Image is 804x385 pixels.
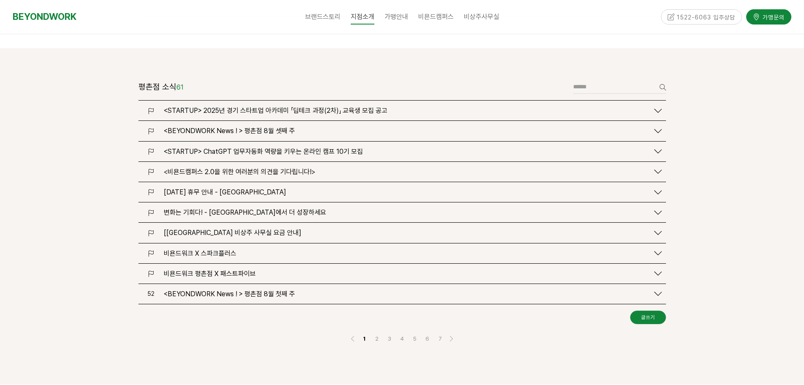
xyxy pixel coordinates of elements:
[164,270,256,278] span: 비욘드워크 평촌점 X 패스트파이브
[760,13,785,21] span: 가맹문의
[138,80,184,94] header: 평촌점 소식
[384,333,395,344] a: 3
[164,168,315,176] span: <비욘드캠퍼스 2.0을 위한 여러분의 의견을 기다립니다!>
[164,106,387,115] span: <STARTUP> 2025년 경기 스타트업 아카데미 「딥테크 과정(2차)」 교육생 모집 공고
[176,83,184,91] em: 61
[13,9,76,25] a: BEYONDWORK
[164,208,326,216] span: 변화는 기회다! - [GEOGRAPHIC_DATA]에서 더 성장하세요
[346,6,379,27] a: 지점소개
[630,311,666,324] a: 글쓰기
[372,333,382,344] a: 2
[418,13,454,21] span: 비욘드캠퍼스
[422,333,433,344] a: 6
[164,249,236,257] span: 비욘드워크 X 스파크플러스
[397,333,407,344] a: 4
[384,13,408,21] span: 가맹안내
[435,333,445,344] a: 7
[147,290,154,297] span: 52
[164,290,295,298] span: <BEYONDWORK News ! > 평촌점 8월 첫째 주
[164,188,286,196] span: [DATE] 휴무 안내 - [GEOGRAPHIC_DATA]
[410,333,420,344] a: 5
[164,147,363,156] span: <STARTUP> ChatGPT 업무자동화 역량을 키우는 온라인 캠프 10기 모집
[351,10,374,25] span: 지점소개
[359,333,369,344] a: 1
[164,127,295,135] span: <BEYONDWORK News ! > 평촌점 8월 셋째 주
[464,13,499,21] span: 비상주사무실
[300,6,346,27] a: 브랜드스토리
[459,6,504,27] a: 비상주사무실
[164,229,301,237] span: [[GEOGRAPHIC_DATA] 비상주 사무실 요금 안내]
[746,9,791,24] a: 가맹문의
[305,13,341,21] span: 브랜드스토리
[379,6,413,27] a: 가맹안내
[413,6,459,27] a: 비욘드캠퍼스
